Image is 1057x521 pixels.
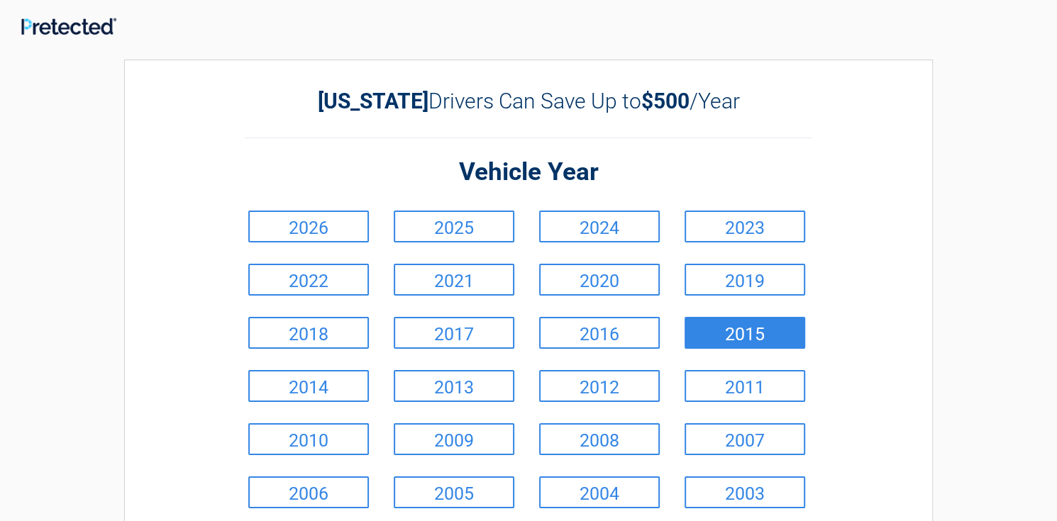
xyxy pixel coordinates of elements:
[394,317,514,349] a: 2017
[248,264,369,296] a: 2022
[539,370,660,402] a: 2012
[248,211,369,242] a: 2026
[539,264,660,296] a: 2020
[248,476,369,508] a: 2006
[539,317,660,349] a: 2016
[685,476,805,508] a: 2003
[318,89,428,113] b: [US_STATE]
[685,264,805,296] a: 2019
[685,317,805,349] a: 2015
[394,423,514,455] a: 2009
[685,211,805,242] a: 2023
[394,211,514,242] a: 2025
[245,156,812,189] h2: Vehicle Year
[394,264,514,296] a: 2021
[685,370,805,402] a: 2011
[248,423,369,455] a: 2010
[21,18,116,35] img: Main Logo
[539,211,660,242] a: 2024
[394,370,514,402] a: 2013
[245,89,812,113] h2: Drivers Can Save Up to /Year
[248,317,369,349] a: 2018
[539,476,660,508] a: 2004
[539,423,660,455] a: 2008
[248,370,369,402] a: 2014
[641,89,690,113] b: $500
[685,423,805,455] a: 2007
[394,476,514,508] a: 2005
